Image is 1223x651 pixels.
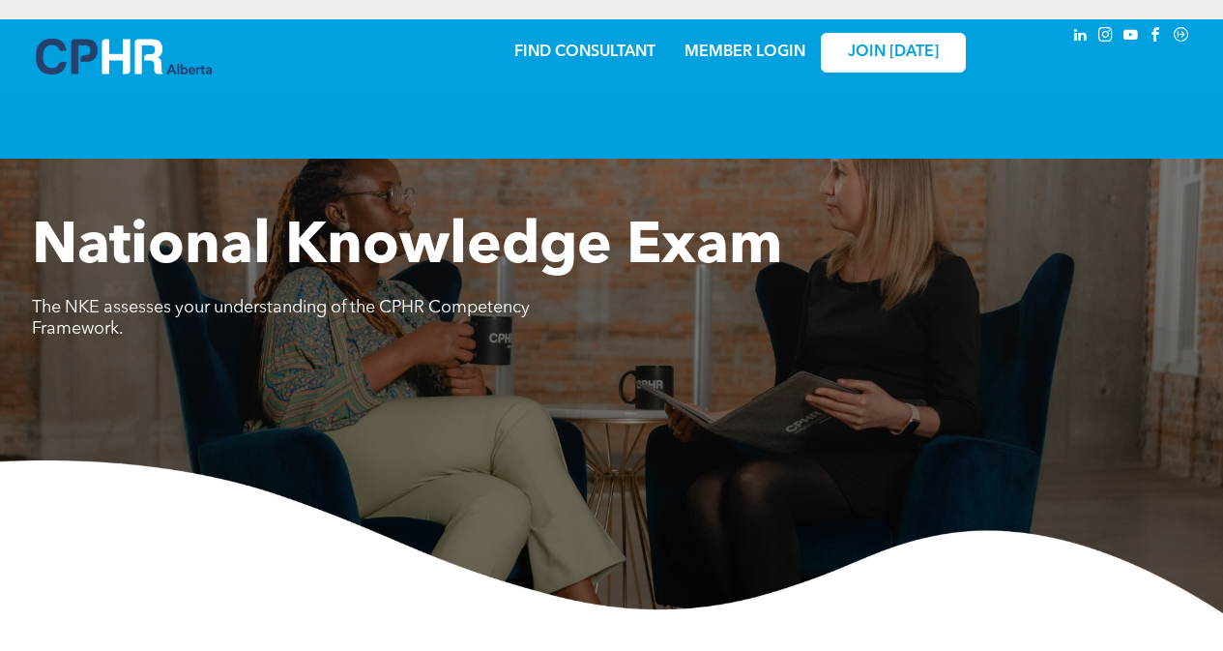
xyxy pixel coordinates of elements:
span: JOIN [DATE] [848,44,939,62]
a: linkedin [1070,24,1092,50]
a: Social network [1171,24,1192,50]
a: youtube [1121,24,1142,50]
a: facebook [1146,24,1167,50]
a: MEMBER LOGIN [684,44,805,60]
a: instagram [1095,24,1117,50]
span: National Knowledge Exam [32,219,782,277]
span: The NKE assesses your understanding of the CPHR Competency Framework. [32,299,530,338]
a: FIND CONSULTANT [514,44,655,60]
a: JOIN [DATE] [821,33,966,73]
img: A blue and white logo for cp alberta [36,39,212,74]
